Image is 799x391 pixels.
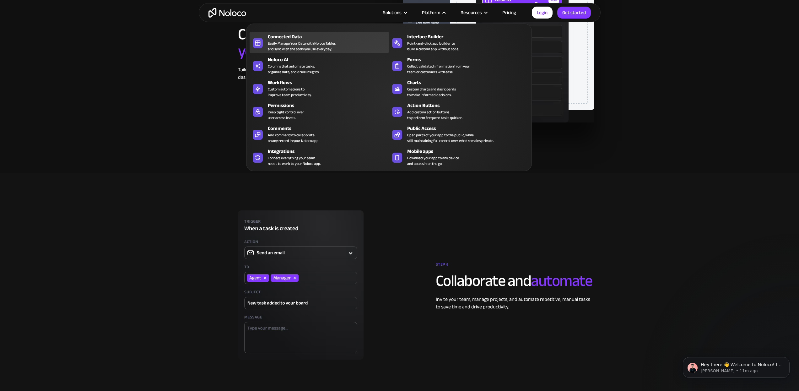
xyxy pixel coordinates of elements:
a: Noloco AIColumns that automate tasks,organize data, and drive insights. [250,55,389,76]
div: Point-and-click app builder to build a custom app without code. [407,41,459,52]
div: Connected Data [268,33,392,41]
h2: Collaborate and [436,272,594,289]
div: Tailor Noloco to fit your business needs without developer skills. Adjust dashboards, automations... [238,66,397,81]
a: Connected DataEasily Manage Your Data with Noloco Tablesand sync with the tools you use everyday. [250,32,389,53]
div: Open parts of your app to the public, while still maintaining full control over what remains priv... [407,132,494,144]
a: home [208,8,246,18]
a: CommentsAdd comments to collaborateon any record in your Noloco app. [250,123,389,145]
a: WorkflowsCustom automations toimprove team productivity. [250,78,389,99]
div: Keep tight control over user access levels. [268,109,304,121]
a: ChartsCustom charts and dashboardsto make informed decisions. [389,78,528,99]
div: Platform [422,8,440,17]
div: Custom charts and dashboards to make informed decisions. [407,86,456,98]
a: Public AccessOpen parts of your app to the public, whilestill maintaining full control over what ... [389,123,528,145]
div: Mobile apps [407,148,531,155]
div: Resources [453,8,494,17]
a: IntegrationsConnect everything your teamneeds to work to your Noloco app. [250,146,389,168]
div: Custom automations to improve team productivity. [268,86,311,98]
div: Permissions [268,102,392,109]
div: Charts [407,79,531,86]
a: Interface BuilderPoint-and-click app builder tobuild a custom app without code. [389,32,528,53]
div: Add comments to collaborate on any record in your Noloco app. [268,132,319,144]
div: STEP 4 [436,260,594,272]
nav: Platform [246,15,532,171]
div: Easily Manage Your Data with Noloco Tables and sync with the tools you use everyday. [268,41,336,52]
div: Public Access [407,125,531,132]
div: Action Buttons [407,102,531,109]
div: Interface Builder [407,33,531,41]
div: Collect validated information from your team or customers with ease. [407,63,470,75]
a: Mobile appsDownload your app to any deviceand access it on the go. [389,146,528,168]
div: Platform [414,8,453,17]
div: Solutions [383,8,402,17]
div: Integrations [268,148,392,155]
div: Resources [461,8,482,17]
div: Invite your team, manage projects, and automate repetitive, manual tasks to save time and drive p... [436,296,594,311]
div: Solutions [375,8,414,17]
div: Noloco AI [268,56,392,63]
span: your [238,36,266,66]
h2: Customize for business [238,26,397,60]
div: Columns that automate tasks, organize data, and drive insights. [268,63,319,75]
div: Comments [268,125,392,132]
div: Add custom action buttons to perform frequent tasks quicker. [407,109,462,121]
a: Pricing [494,8,524,17]
a: PermissionsKeep tight control overuser access levels. [250,100,389,122]
div: Connect everything your team needs to work to your Noloco app. [268,155,321,166]
div: Forms [407,56,531,63]
a: Get started [557,7,591,19]
a: Action ButtonsAdd custom action buttonsto perform frequent tasks quicker. [389,100,528,122]
iframe: Intercom notifications message [673,344,799,388]
a: FormsCollect validated information from yourteam or customers with ease. [389,55,528,76]
a: Login [532,7,553,19]
span: automate [531,266,592,296]
div: Workflows [268,79,392,86]
span: Download your app to any device and access it on the go. [407,155,459,166]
